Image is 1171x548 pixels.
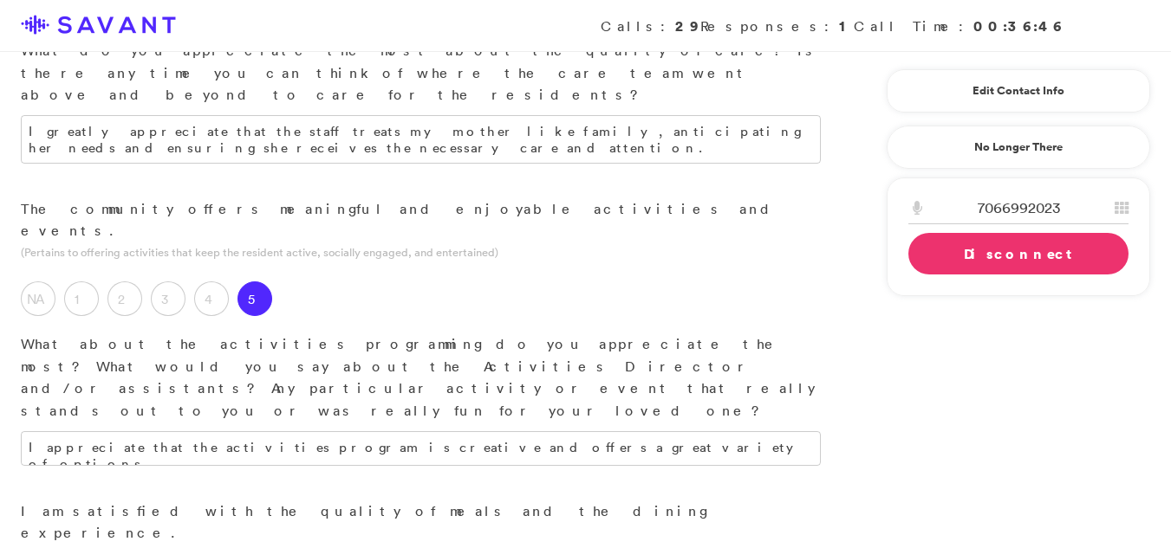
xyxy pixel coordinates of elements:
a: Disconnect [908,233,1129,274]
label: 1 [64,281,99,316]
p: I am satisfied with the quality of meals and the dining experience. [21,500,821,545]
strong: 1 [839,16,854,35]
a: No Longer There [887,126,1150,169]
label: NA [21,281,55,316]
label: 4 [194,281,229,316]
label: 3 [151,281,185,316]
p: What about the activities programming do you appreciate the most? What would you say about the Ac... [21,333,821,422]
label: 5 [237,281,272,316]
strong: 00:36:46 [973,16,1064,35]
p: The community offers meaningful and enjoyable activities and events. [21,198,821,242]
p: What do you appreciate the most about the quality of care? Is there any time you can think of whe... [21,40,821,106]
strong: 29 [675,16,700,35]
a: Edit Contact Info [908,77,1129,105]
p: (Pertains to offering activities that keep the resident active, socially engaged, and entertained) [21,244,821,261]
label: 2 [107,281,142,316]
